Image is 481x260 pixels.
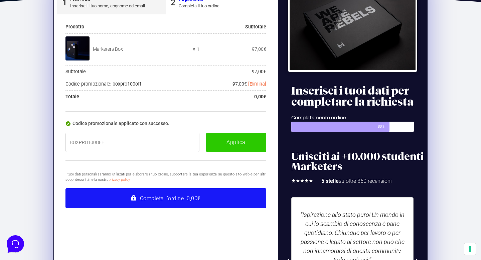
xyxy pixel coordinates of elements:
i: ★ [296,177,300,185]
div: 5/5 [291,177,313,185]
span: € [264,46,266,52]
span: Start a Conversation [48,71,94,76]
bdi: 0,00 [254,94,266,99]
span: Find an Answer [11,94,45,99]
span: 80% [378,122,389,132]
i: ★ [309,177,313,185]
button: Home [5,199,46,214]
input: Coupon [65,133,199,152]
input: Search for an Article... [15,108,109,115]
p: I tuoi dati personali saranno utilizzati per elaborare il tuo ordine, supportare la tua esperienz... [65,172,266,183]
span: € [264,94,266,99]
button: Help [87,199,128,214]
a: Rimuovi il codice promozionale boxpro100off [248,81,266,87]
img: dark [21,48,35,61]
th: Subtotale [199,21,266,34]
bdi: 97,00 [252,46,266,52]
th: Codice promozionale: boxpro100off [65,78,199,91]
th: Subtotale [65,66,199,78]
h2: Inserisci i tuoi dati per completare la richiesta [291,85,424,107]
p: Messages [57,208,76,214]
a: privacy policy [109,177,130,182]
a: Open Help Center [83,94,123,99]
th: Prodotto [65,21,199,34]
div: Marketers Box [93,46,188,53]
i: ★ [291,177,296,185]
th: Totale [65,91,199,103]
img: Marketers Box [65,36,90,60]
button: Applica [206,133,266,152]
img: dark [32,48,45,61]
p: Help [104,208,112,214]
i: ★ [304,177,309,185]
bdi: 97,00 [252,69,266,74]
div: Inserisci il tuo nome, cognome ed email [70,3,145,9]
button: Completa l'ordine 0,00€ [65,188,266,208]
strong: × 1 [193,46,199,53]
div: Completa il tuo ordine [179,3,219,9]
button: Le tue preferenze relative al consenso per le tecnologie di tracciamento [464,243,476,255]
h2: Unisciti ai +10.000 studenti Marketers [291,152,424,172]
span: 97,00 [232,81,247,87]
td: - [199,78,266,91]
span: Completamento ordine [291,116,346,120]
i: ★ [300,177,304,185]
button: Messages [46,199,88,214]
img: dark [11,48,24,61]
span: Your Conversations [11,37,54,43]
div: Codice promozionale applicato con successo. [65,120,266,133]
iframe: Customerly Messenger Launcher [5,234,25,254]
button: Start a Conversation [11,67,123,80]
span: € [244,81,247,87]
span: € [264,69,266,74]
p: Home [20,208,31,214]
h2: Hello from Marketers 👋 [5,5,112,27]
